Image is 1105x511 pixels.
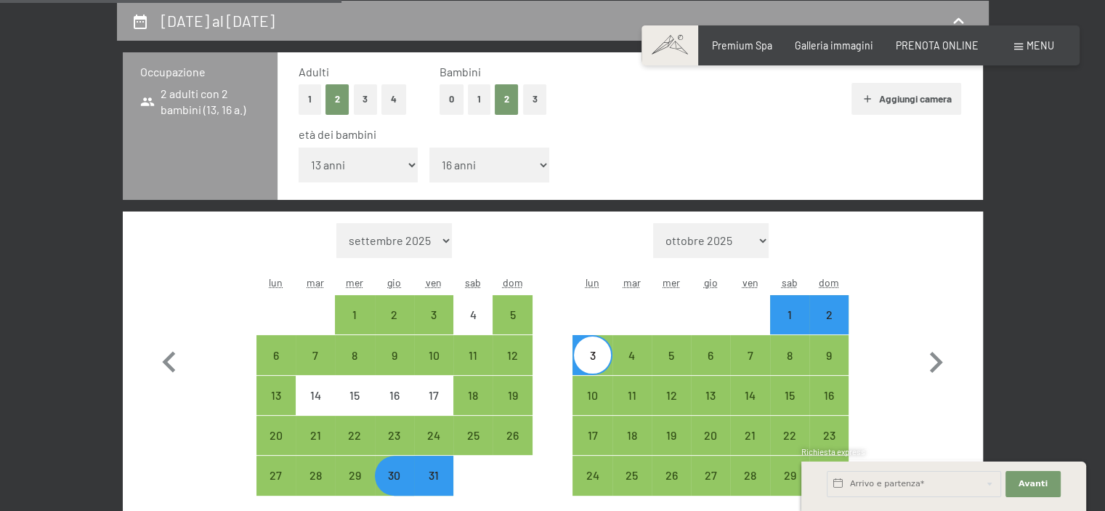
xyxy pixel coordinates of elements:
div: Wed Oct 01 2025 [335,295,374,334]
div: 9 [376,350,413,386]
div: Wed Oct 22 2025 [335,416,374,455]
div: 29 [336,470,373,506]
div: Sun Nov 02 2025 [809,295,849,334]
div: Thu Nov 20 2025 [691,416,730,455]
div: arrivo/check-in possibile [256,456,296,495]
div: 25 [614,470,650,506]
div: arrivo/check-in possibile [809,335,849,374]
div: arrivo/check-in possibile [730,376,769,415]
div: 12 [653,390,689,426]
h3: Occupazione [140,64,260,80]
div: Mon Nov 17 2025 [572,416,612,455]
abbr: domenica [503,276,523,289]
div: arrivo/check-in possibile [652,335,691,374]
div: Wed Nov 26 2025 [652,456,691,495]
abbr: sabato [465,276,481,289]
div: arrivo/check-in possibile [809,295,849,334]
div: arrivo/check-in possibile [691,416,730,455]
div: 20 [258,430,294,466]
div: arrivo/check-in non effettuabile [296,376,335,415]
div: Wed Oct 15 2025 [335,376,374,415]
div: arrivo/check-in possibile [375,456,414,495]
div: 24 [574,470,610,506]
div: 11 [455,350,491,386]
div: 17 [416,390,452,426]
a: Premium Spa [712,39,772,52]
div: arrivo/check-in possibile [770,416,809,455]
div: 7 [732,350,768,386]
div: 2 [811,309,847,345]
div: arrivo/check-in possibile [612,416,652,455]
div: arrivo/check-in possibile [256,376,296,415]
div: arrivo/check-in possibile [375,295,414,334]
div: arrivo/check-in non effettuabile [335,376,374,415]
button: 2 [325,84,349,114]
div: 1 [772,309,808,345]
div: 12 [494,350,530,386]
div: Sat Nov 29 2025 [770,456,809,495]
div: 3 [574,350,610,386]
div: arrivo/check-in possibile [414,416,453,455]
div: 26 [494,430,530,466]
div: 6 [692,350,729,386]
div: Tue Nov 25 2025 [612,456,652,495]
div: Mon Nov 03 2025 [572,335,612,374]
div: arrivo/check-in possibile [375,335,414,374]
div: arrivo/check-in possibile [335,335,374,374]
div: 17 [574,430,610,466]
div: 10 [416,350,452,386]
div: Tue Oct 28 2025 [296,456,335,495]
div: Wed Nov 05 2025 [652,335,691,374]
div: arrivo/check-in possibile [730,456,769,495]
div: arrivo/check-in possibile [572,376,612,415]
div: 8 [336,350,373,386]
div: Sat Oct 11 2025 [453,335,493,374]
div: arrivo/check-in possibile [493,335,532,374]
div: arrivo/check-in possibile [770,335,809,374]
div: arrivo/check-in possibile [770,376,809,415]
div: arrivo/check-in possibile [809,416,849,455]
div: Wed Oct 08 2025 [335,335,374,374]
div: arrivo/check-in possibile [296,456,335,495]
abbr: venerdì [742,276,758,289]
div: 26 [653,470,689,506]
div: Mon Oct 13 2025 [256,376,296,415]
div: Fri Nov 14 2025 [730,376,769,415]
div: arrivo/check-in possibile [730,335,769,374]
div: 29 [772,470,808,506]
div: 22 [336,430,373,466]
button: 2 [495,84,519,114]
div: 13 [692,390,729,426]
abbr: sabato [782,276,798,289]
div: 27 [258,470,294,506]
div: Sat Oct 04 2025 [453,295,493,334]
div: arrivo/check-in possibile [296,335,335,374]
div: Tue Oct 07 2025 [296,335,335,374]
div: 15 [772,390,808,426]
div: 23 [376,430,413,466]
div: Sun Oct 19 2025 [493,376,532,415]
button: 3 [354,84,378,114]
div: arrivo/check-in possibile [612,456,652,495]
div: Sun Nov 23 2025 [809,416,849,455]
div: 28 [297,470,333,506]
div: Fri Nov 07 2025 [730,335,769,374]
div: Sat Nov 15 2025 [770,376,809,415]
abbr: giovedì [387,276,401,289]
div: Tue Oct 21 2025 [296,416,335,455]
button: 4 [381,84,406,114]
div: 14 [732,390,768,426]
div: arrivo/check-in possibile [414,456,453,495]
div: 7 [297,350,333,386]
div: 19 [494,390,530,426]
div: Fri Nov 28 2025 [730,456,769,495]
button: Mese successivo [915,223,957,496]
div: Fri Oct 17 2025 [414,376,453,415]
abbr: domenica [819,276,839,289]
button: Avanti [1005,471,1061,497]
div: 14 [297,390,333,426]
div: 20 [692,430,729,466]
div: 27 [692,470,729,506]
div: 21 [732,430,768,466]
